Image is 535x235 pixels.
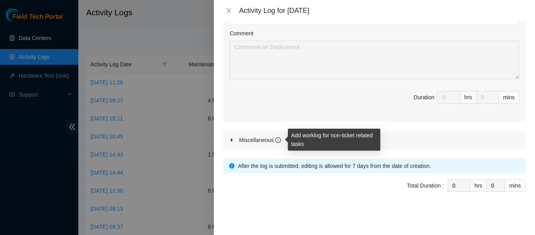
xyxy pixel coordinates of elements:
[460,91,477,104] div: hrs
[414,93,434,102] div: Duration
[288,129,380,151] div: Add worklog for non-ticket related tasks
[226,7,232,14] span: close
[275,137,281,143] span: info-circle
[239,6,526,15] div: Activity Log for [DATE]
[230,138,234,142] span: caret-right
[230,29,253,38] label: Comment
[470,179,487,192] div: hrs
[229,163,235,169] span: info-circle
[239,136,281,144] div: Miscellaneous
[499,91,519,104] div: mins
[407,181,444,190] div: Total Duration :
[230,41,519,79] textarea: Comment
[238,162,520,170] div: After the log is submitted, editing is allowed for 7 days from the date of creation.
[223,131,526,149] div: Miscellaneous info-circle
[223,7,234,15] button: Close
[505,179,526,192] div: mins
